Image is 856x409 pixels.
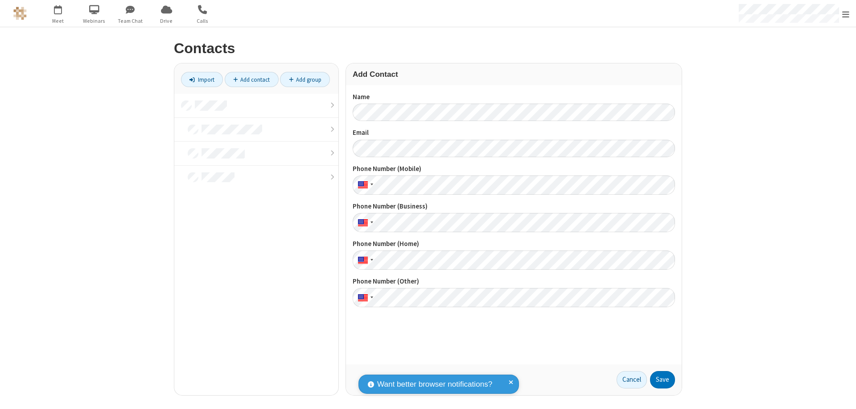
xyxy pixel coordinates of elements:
div: United States: + 1 [353,250,376,270]
img: QA Selenium DO NOT DELETE OR CHANGE [13,7,27,20]
span: Calls [186,17,219,25]
span: Meet [41,17,75,25]
label: Phone Number (Mobile) [353,164,675,174]
label: Phone Number (Business) [353,201,675,212]
div: United States: + 1 [353,213,376,232]
span: Want better browser notifications? [377,379,492,390]
h3: Add Contact [353,70,675,79]
div: United States: + 1 [353,288,376,307]
div: United States: + 1 [353,175,376,195]
a: Cancel [617,371,647,389]
label: Phone Number (Home) [353,239,675,249]
a: Import [181,72,223,87]
a: Add group [280,72,330,87]
label: Email [353,128,675,138]
label: Name [353,92,675,102]
h2: Contacts [174,41,682,56]
label: Phone Number (Other) [353,276,675,287]
a: Add contact [225,72,279,87]
span: Drive [150,17,183,25]
span: Webinars [78,17,111,25]
button: Save [650,371,675,389]
span: Team Chat [114,17,147,25]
